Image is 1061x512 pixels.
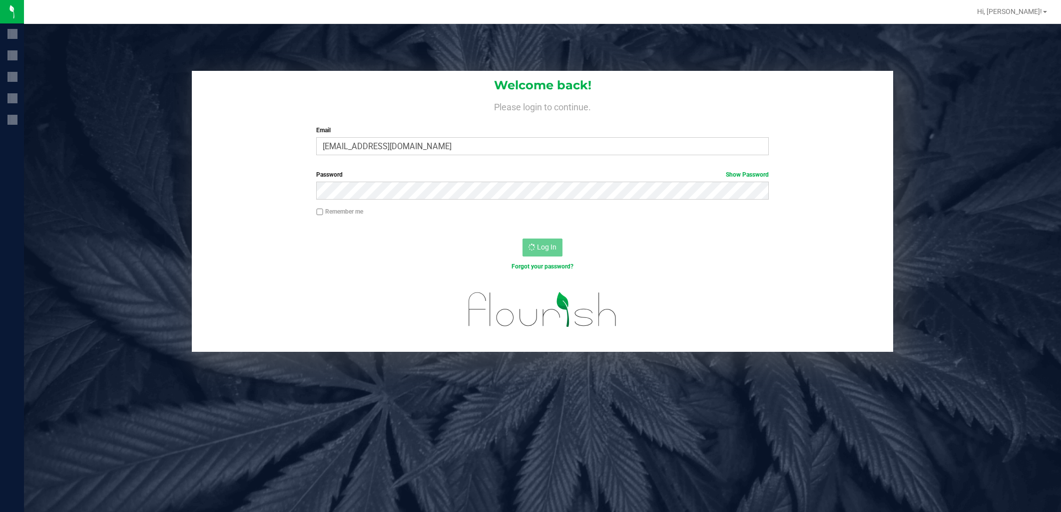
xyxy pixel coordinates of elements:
[192,100,893,112] h4: Please login to continue.
[512,263,573,270] a: Forgot your password?
[726,171,769,178] a: Show Password
[316,171,343,178] span: Password
[537,243,556,251] span: Log In
[316,207,363,216] label: Remember me
[192,79,893,92] h1: Welcome back!
[316,209,323,216] input: Remember me
[523,239,562,256] button: Log In
[977,7,1042,15] span: Hi, [PERSON_NAME]!
[316,126,769,135] label: Email
[455,281,630,338] img: flourish_logo.svg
